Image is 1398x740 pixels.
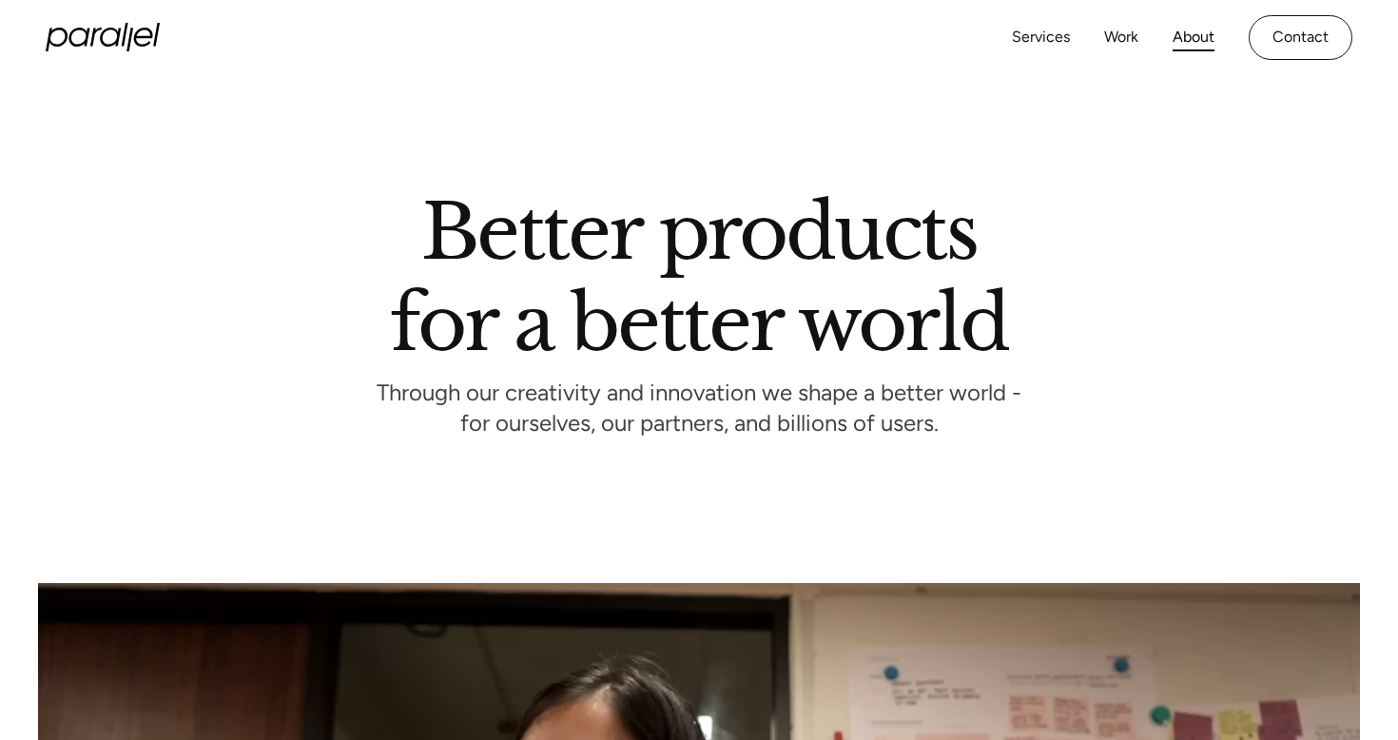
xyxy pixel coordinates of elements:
[1173,24,1214,51] a: About
[46,23,160,51] a: home
[1104,24,1138,51] a: Work
[1012,24,1070,51] a: Services
[390,204,1007,351] h1: Better products for a better world
[1249,15,1352,60] a: Contact
[377,384,1021,437] p: Through our creativity and innovation we shape a better world - for ourselves, our partners, and ...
